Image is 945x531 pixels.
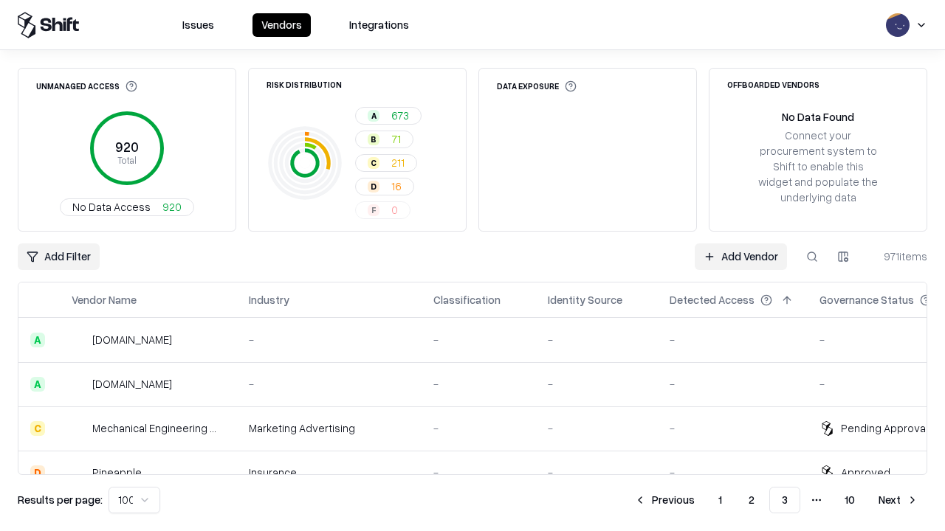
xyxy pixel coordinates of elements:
span: No Data Access [72,199,151,215]
div: D [368,181,379,192]
img: Mechanical Engineering World [72,421,86,436]
tspan: Total [117,154,137,166]
div: A [30,377,45,392]
div: Marketing Advertising [249,420,410,436]
div: Risk Distribution [267,80,342,88]
div: - [670,420,796,436]
span: 673 [391,108,409,123]
nav: pagination [625,487,927,513]
div: - [249,376,410,392]
div: A [30,333,45,347]
tspan: 920 [115,139,139,155]
div: - [548,420,646,436]
div: Mechanical Engineering World [92,420,225,436]
button: D16 [355,178,414,195]
div: - [249,332,410,347]
button: A673 [355,107,422,125]
div: Connect your procurement system to Shift to enable this widget and populate the underlying data [757,128,879,206]
div: Governance Status [819,292,914,308]
span: 211 [391,155,405,170]
span: 920 [162,199,182,215]
div: - [670,465,796,480]
div: - [433,465,524,480]
button: Vendors [252,13,311,37]
div: - [433,376,524,392]
a: Add Vendor [695,243,787,270]
button: 1 [707,487,734,513]
div: C [368,157,379,169]
div: - [548,332,646,347]
div: - [433,420,524,436]
div: - [433,332,524,347]
div: Pineapple [92,465,142,480]
div: - [670,332,796,347]
div: Vendor Name [72,292,137,308]
p: Results per page: [18,492,103,507]
button: C211 [355,154,417,172]
div: Data Exposure [497,80,577,92]
img: Pineapple [72,465,86,480]
button: 2 [737,487,766,513]
div: Classification [433,292,501,308]
div: Pending Approval [841,420,928,436]
button: Integrations [340,13,418,37]
div: 971 items [868,249,927,264]
div: B [368,133,379,145]
div: Detected Access [670,292,755,308]
button: Next [870,487,927,513]
span: 16 [391,178,402,194]
div: Industry [249,292,289,308]
div: Insurance [249,465,410,480]
button: Add Filter [18,243,100,270]
div: Approved [841,465,890,480]
div: Unmanaged Access [36,80,137,92]
div: - [670,376,796,392]
button: Previous [625,487,704,513]
div: D [30,465,45,480]
button: 10 [833,487,867,513]
div: - [548,376,646,392]
button: B71 [355,131,413,148]
div: [DOMAIN_NAME] [92,376,172,392]
div: [DOMAIN_NAME] [92,332,172,347]
img: madisonlogic.com [72,377,86,392]
div: - [548,465,646,480]
div: A [368,110,379,122]
button: Issues [173,13,223,37]
button: 3 [769,487,800,513]
button: No Data Access920 [60,198,194,216]
div: Offboarded Vendors [727,80,819,88]
div: No Data Found [782,109,854,125]
div: C [30,421,45,436]
div: Identity Source [548,292,622,308]
span: 71 [391,131,401,147]
img: automat-it.com [72,333,86,347]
